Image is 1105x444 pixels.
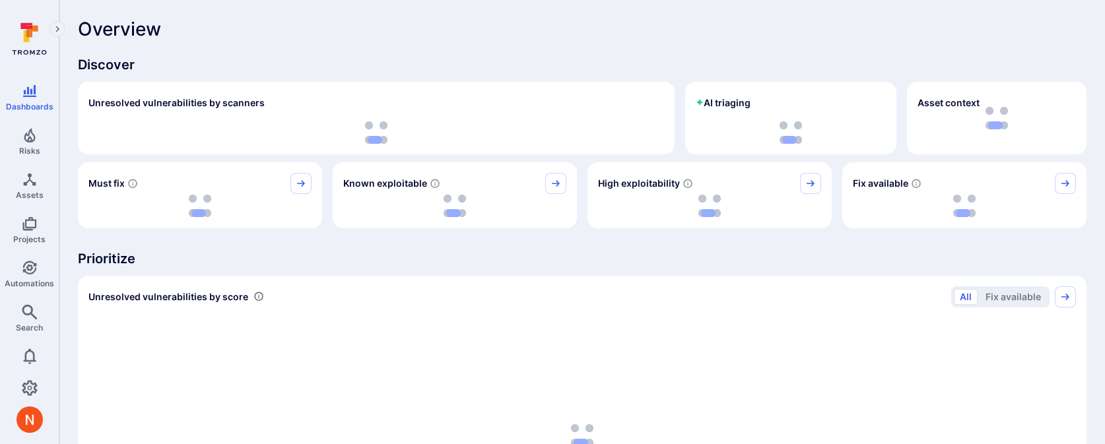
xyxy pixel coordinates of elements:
span: Assets [16,190,44,200]
div: Neeren Patki [17,406,43,433]
div: loading spinner [696,121,886,144]
div: Number of vulnerabilities in status 'Open' 'Triaged' and 'In process' grouped by score [253,290,264,303]
span: Risks [19,146,40,156]
button: Fix available [980,289,1047,305]
svg: EPSS score ≥ 0.7 [683,178,693,189]
span: Discover [78,55,1087,74]
img: ACg8ocIprwjrgDQnDsNSk9Ghn5p5-B8DpAKWoJ5Gi9syOE4K59tr4Q=s96-c [17,406,43,433]
span: Must fix [88,177,125,190]
i: Expand navigation menu [53,24,62,35]
span: Overview [78,18,161,40]
div: loading spinner [88,194,312,218]
img: Loading... [189,195,211,217]
h2: Unresolved vulnerabilities by scanners [88,96,265,110]
div: Fix available [842,162,1087,228]
span: High exploitability [598,177,680,190]
span: Search [16,323,43,333]
img: Loading... [365,121,387,144]
img: Loading... [444,195,466,217]
div: Known exploitable [333,162,577,228]
img: Loading... [698,195,721,217]
div: High exploitability [587,162,832,228]
button: All [954,289,978,305]
span: Asset context [918,96,980,110]
h2: AI triaging [696,96,751,110]
span: Fix available [853,177,908,190]
svg: Confirmed exploitable by KEV [430,178,440,189]
span: Dashboards [6,102,53,111]
span: Unresolved vulnerabilities by score [88,290,248,303]
img: Loading... [780,121,802,144]
span: Prioritize [78,249,1087,268]
span: Projects [13,234,46,244]
svg: Risk score >=40 , missed SLA [127,178,138,189]
div: loading spinner [88,121,664,144]
span: Automations [5,278,54,288]
img: Loading... [953,195,976,217]
span: Known exploitable [343,177,427,190]
div: loading spinner [343,194,566,218]
div: Must fix [78,162,322,228]
svg: Vulnerabilities with fix available [911,178,921,189]
button: Expand navigation menu [50,21,65,37]
div: loading spinner [853,194,1076,218]
div: loading spinner [598,194,821,218]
